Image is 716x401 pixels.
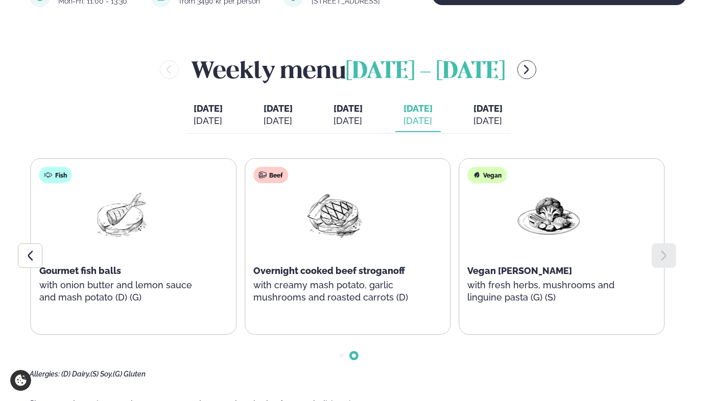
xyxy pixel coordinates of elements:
span: (D) Dairy, [61,370,90,378]
span: Allergies: [30,370,60,378]
span: [DATE] [333,103,363,114]
img: Beef-Meat.png [302,191,367,239]
div: [DATE] [473,115,503,127]
button: [DATE] [DATE] [325,98,371,132]
span: [DATE] - [DATE] [346,61,505,83]
div: Fish [39,167,72,183]
p: with creamy mash potato, garlic mushrooms and roasted carrots (D) [253,279,416,304]
div: [DATE] [333,115,363,127]
h2: Weekly menu [191,53,505,86]
span: Overnight cooked beef stroganoff [253,265,405,276]
button: [DATE] [DATE] [255,98,301,132]
button: [DATE] [DATE] [465,98,511,132]
span: [DATE] [264,103,293,114]
img: Vegan.png [516,191,581,239]
span: (G) Gluten [113,370,146,378]
span: (S) Soy, [90,370,113,378]
img: Fish.png [88,191,153,239]
button: menu-btn-right [517,60,536,79]
div: [DATE] [403,115,433,127]
button: [DATE] [DATE] [395,98,441,132]
p: with onion butter and lemon sauce and mash potato (D) (G) [39,279,202,304]
span: [DATE] [473,103,503,114]
span: Go to slide 1 [340,354,344,358]
div: [DATE] [264,115,293,127]
span: Vegan [PERSON_NAME] [467,265,572,276]
div: Beef [253,167,288,183]
div: Vegan [467,167,507,183]
img: beef.svg [258,171,267,179]
span: [DATE] [194,103,223,115]
span: [DATE] [403,103,433,114]
p: with fresh herbs, mushrooms and linguine pasta (G) (S) [467,279,630,304]
img: Vegan.svg [472,171,481,179]
span: Go to slide 2 [352,354,356,358]
a: Cookie settings [10,370,31,391]
button: [DATE] [DATE] [185,98,231,132]
img: fish.svg [44,171,53,179]
button: menu-btn-left [160,60,179,79]
span: Gourmet fish balls [39,265,121,276]
div: [DATE] [194,115,223,127]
